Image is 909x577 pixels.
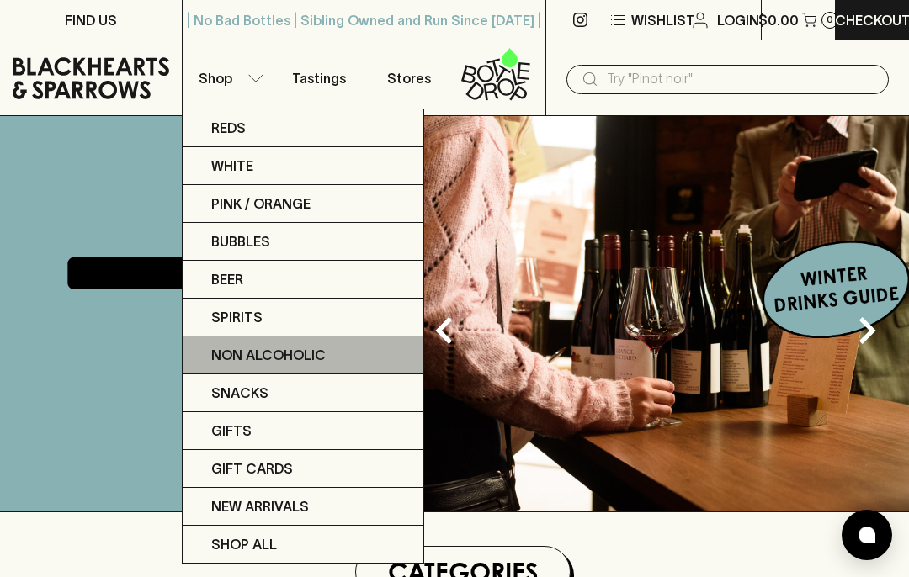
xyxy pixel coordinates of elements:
[183,412,423,450] a: Gifts
[183,450,423,488] a: Gift Cards
[211,269,243,289] p: Beer
[211,307,263,327] p: Spirits
[183,185,423,223] a: Pink / Orange
[183,526,423,563] a: SHOP ALL
[211,496,309,516] p: New Arrivals
[183,488,423,526] a: New Arrivals
[211,193,311,214] p: Pink / Orange
[211,118,246,138] p: Reds
[211,383,268,403] p: Snacks
[183,299,423,336] a: Spirits
[211,231,270,251] p: Bubbles
[183,374,423,412] a: Snacks
[211,421,252,441] p: Gifts
[183,223,423,261] a: Bubbles
[211,156,253,176] p: White
[183,261,423,299] a: Beer
[183,336,423,374] a: Non Alcoholic
[183,147,423,185] a: White
[211,458,293,479] p: Gift Cards
[211,534,277,554] p: SHOP ALL
[211,345,326,365] p: Non Alcoholic
[183,109,423,147] a: Reds
[858,527,875,543] img: bubble-icon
